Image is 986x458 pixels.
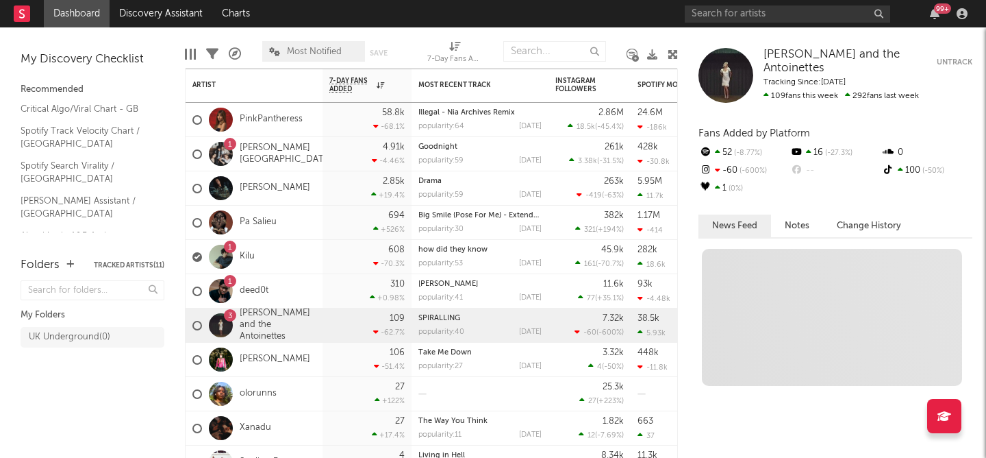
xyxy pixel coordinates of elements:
div: Instagram Followers [555,77,603,93]
div: popularity: 59 [418,157,464,165]
div: [DATE] [519,191,542,199]
button: Filter by 7-Day Fans Added [391,78,405,92]
div: [DATE] [519,226,542,233]
a: Algorithmic A&R Assistant ([GEOGRAPHIC_DATA]) [21,228,151,256]
span: -45.4 % [597,123,622,131]
div: 663 [637,417,653,426]
div: -51.4 % [374,362,405,371]
div: Goodnight [418,143,542,151]
div: Drama [418,178,542,185]
div: 25.3k [603,383,624,391]
div: 694 [388,211,405,220]
div: ( ) [569,156,624,165]
span: [PERSON_NAME] and the Antoinettes [763,49,900,74]
div: 58.8k [382,108,405,117]
span: -50 % [604,363,622,371]
div: Sonny Fodera [418,280,542,288]
div: [DATE] [519,431,542,439]
div: 7-Day Fans Added (7-Day Fans Added) [427,34,482,74]
div: +526 % [373,225,405,234]
div: -60 [698,162,789,180]
div: ( ) [588,362,624,371]
div: -68.1 % [373,122,405,131]
div: popularity: 30 [418,226,464,233]
div: 2.86M [598,108,624,117]
a: Spotify Search Virality / [GEOGRAPHIC_DATA] [21,158,151,186]
div: [DATE] [519,294,542,302]
span: -600 % [737,167,767,175]
a: UK Underground(0) [21,327,164,348]
a: Goodnight [418,143,457,151]
span: 4 [597,363,602,371]
div: -4.46 % [372,156,405,165]
div: 109 [390,314,405,323]
div: 310 [390,280,405,289]
div: +19.4 % [371,191,405,200]
a: Kilu [240,251,255,263]
span: Fans Added by Platform [698,128,810,138]
a: Spotify Track Velocity Chart / [GEOGRAPHIC_DATA] [21,123,151,152]
div: 2.85k [383,177,405,186]
div: -30.8k [637,157,670,166]
div: 1 [698,180,789,197]
button: Untrack [937,48,972,76]
span: 321 [584,226,596,234]
div: 1.82k [603,417,624,426]
div: 608 [388,245,405,254]
a: [PERSON_NAME] [240,354,310,365]
button: News Feed [698,215,771,237]
div: 7-Day Fans Added (7-Day Fans Added) [427,51,482,68]
button: 99+ [930,8,939,19]
div: ( ) [577,191,624,200]
div: A&R Pipeline [229,34,241,74]
span: 18.5k [577,123,595,131]
div: 261k [605,143,624,152]
div: 4.91k [383,143,405,152]
div: UK Underground ( 0 ) [29,329,110,346]
span: 77 [587,295,595,302]
span: 12 [587,432,595,439]
div: ( ) [575,259,624,268]
div: ( ) [574,328,624,337]
span: +223 % [598,398,622,405]
div: popularity: 41 [418,294,463,302]
a: SPIRALLING [418,315,460,322]
div: [DATE] [519,123,542,130]
div: -4.48k [637,294,670,303]
div: -- [789,162,881,180]
button: Change History [823,215,915,237]
div: -62.7 % [373,328,405,337]
a: [PERSON_NAME][GEOGRAPHIC_DATA] [240,143,332,166]
span: -60 [583,329,596,337]
div: 18.6k [637,260,666,269]
div: [DATE] [519,328,542,336]
div: 382k [604,211,624,220]
a: Take Me Down [418,349,472,357]
div: Folders [21,257,60,274]
span: 27 [588,398,596,405]
span: -50 % [920,167,944,175]
a: [PERSON_NAME] [418,280,478,288]
div: The Way You Think [418,418,542,425]
a: PinkPantheress [240,114,303,125]
span: Tracking Since: [DATE] [763,78,846,86]
div: popularity: 59 [418,191,464,199]
span: 0 % [726,185,743,193]
div: 38.5k [637,314,659,323]
div: popularity: 53 [418,260,463,267]
div: ( ) [578,293,624,302]
div: +17.4 % [372,431,405,439]
div: popularity: 27 [418,363,463,370]
div: Recommended [21,82,164,98]
div: Spotify Monthly Listeners [637,81,740,89]
a: deed0t [240,285,268,297]
div: 11.7k [637,191,663,200]
a: [PERSON_NAME] and the Antoinettes [240,308,316,343]
span: -7.69 % [597,432,622,439]
div: 93k [637,280,653,289]
div: 428k [637,143,658,152]
div: Artist [192,81,295,89]
div: ( ) [575,225,624,234]
div: 448k [637,348,659,357]
span: 109 fans this week [763,92,838,100]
